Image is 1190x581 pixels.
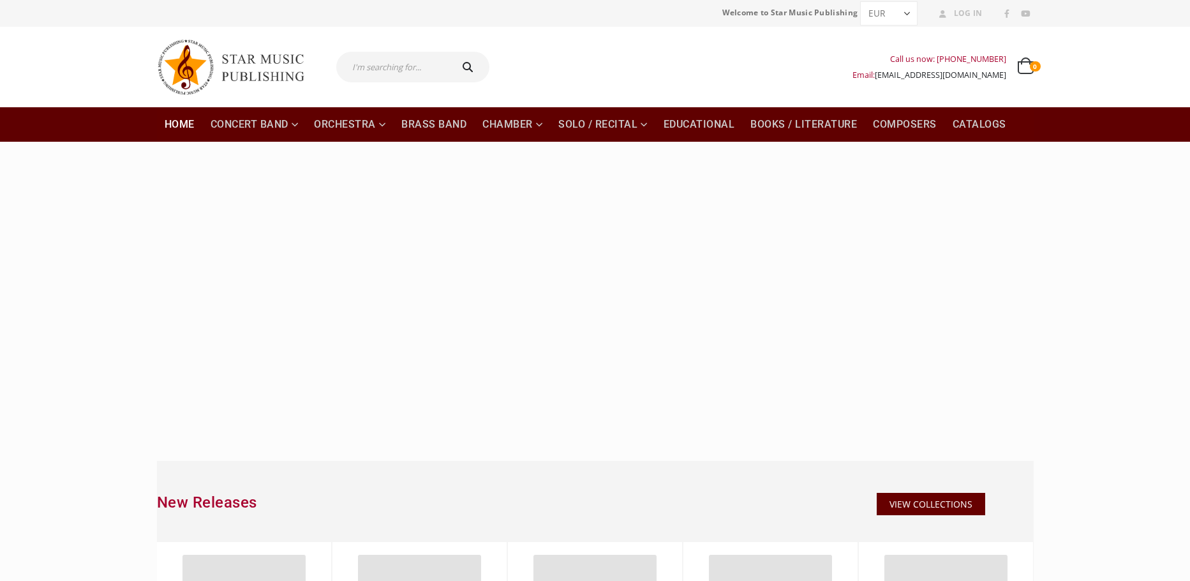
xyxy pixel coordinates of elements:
a: Solo / Recital [551,107,655,142]
div: Email: [852,67,1006,83]
a: [EMAIL_ADDRESS][DOMAIN_NAME] [875,70,1006,80]
a: Home [157,107,202,142]
a: Composers [865,107,944,142]
span: Welcome to Star Music Publishing [722,3,858,22]
span: VIEW COLLECTIONS [889,498,972,511]
a: Log In [934,5,983,22]
a: Concert Band [203,107,306,142]
a: Facebook [999,6,1015,22]
input: I'm searching for... [336,52,449,82]
h2: New Releases [157,493,810,512]
a: Chamber [475,107,550,142]
a: Books / Literature [743,107,865,142]
button: Search [449,52,490,82]
a: VIEW COLLECTIONS [877,493,985,516]
a: Catalogs [945,107,1014,142]
a: Brass Band [394,107,474,142]
a: Educational [656,107,743,142]
img: Star Music Publishing [157,33,316,101]
a: Orchestra [306,107,393,142]
span: 0 [1030,61,1040,72]
div: Call us now: [PHONE_NUMBER] [852,51,1006,67]
a: Youtube [1017,6,1034,22]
